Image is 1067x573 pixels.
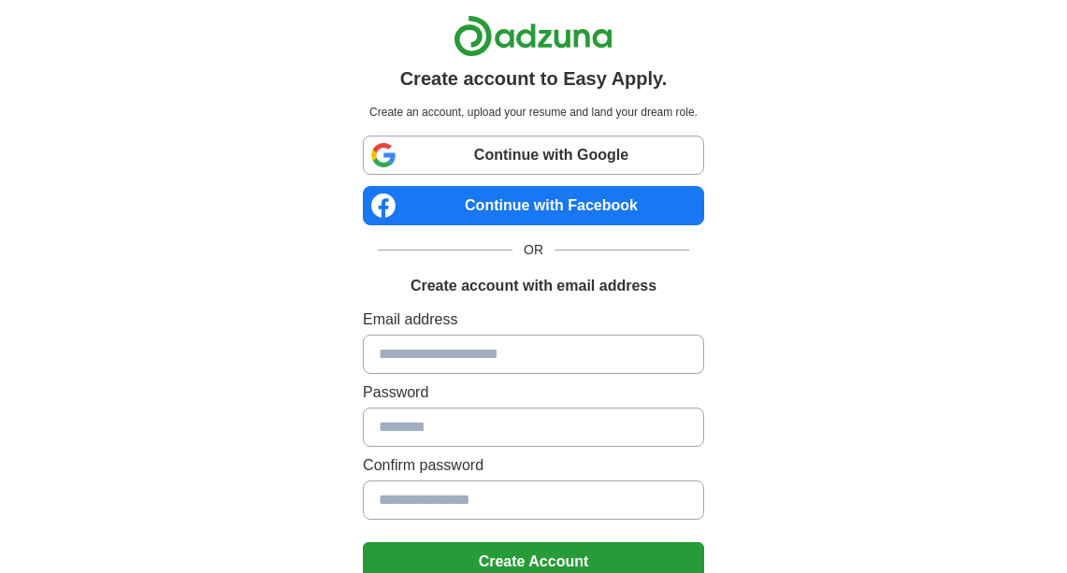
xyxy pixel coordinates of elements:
a: Continue with Google [363,136,704,175]
label: Password [363,381,704,404]
span: OR [512,240,555,260]
label: Confirm password [363,454,704,477]
a: Continue with Facebook [363,186,704,225]
p: Create an account, upload your resume and land your dream role. [367,104,700,121]
h1: Create account to Easy Apply. [400,64,668,93]
label: Email address [363,308,704,331]
h1: Create account with email address [411,275,656,297]
img: Adzuna logo [454,15,613,57]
